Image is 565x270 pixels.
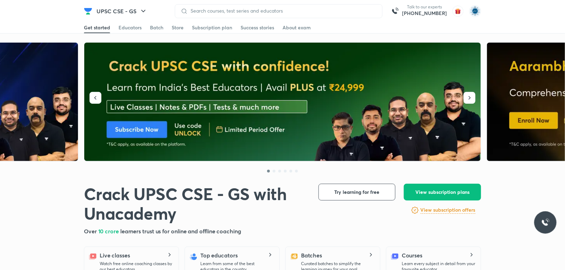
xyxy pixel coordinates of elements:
a: Educators [119,22,142,33]
span: 10 crore [98,227,120,235]
div: Success stories [241,24,274,31]
h5: Top educators [200,251,238,260]
h6: View subscription offers [421,206,475,214]
button: UPSC CSE - GS [92,4,152,18]
a: Get started [84,22,110,33]
h5: Courses [402,251,422,260]
img: Company Logo [84,7,92,15]
div: Get started [84,24,110,31]
span: Over [84,227,98,235]
a: Success stories [241,22,274,33]
span: learners trust us for online and offline coaching [120,227,241,235]
h5: Live classes [100,251,130,260]
span: View subscription plans [415,189,470,196]
div: Store [172,24,184,31]
div: Educators [119,24,142,31]
a: [PHONE_NUMBER] [402,10,447,17]
a: Store [172,22,184,33]
div: About exam [282,24,311,31]
img: ttu [541,218,550,227]
a: Batch [150,22,163,33]
h5: Batches [301,251,322,260]
button: Try learning for free [319,184,395,200]
h1: Crack UPSC CSE - GS with Unacademy [84,184,307,223]
a: Subscription plan [192,22,232,33]
a: About exam [282,22,311,33]
a: View subscription offers [421,206,475,214]
div: Batch [150,24,163,31]
input: Search courses, test series and educators [188,8,377,14]
img: supriya Clinical research [469,5,481,17]
img: call-us [388,4,402,18]
p: Talk to our experts [402,4,447,10]
img: avatar [452,6,464,17]
button: View subscription plans [404,184,481,200]
span: Try learning for free [335,189,380,196]
div: Subscription plan [192,24,232,31]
